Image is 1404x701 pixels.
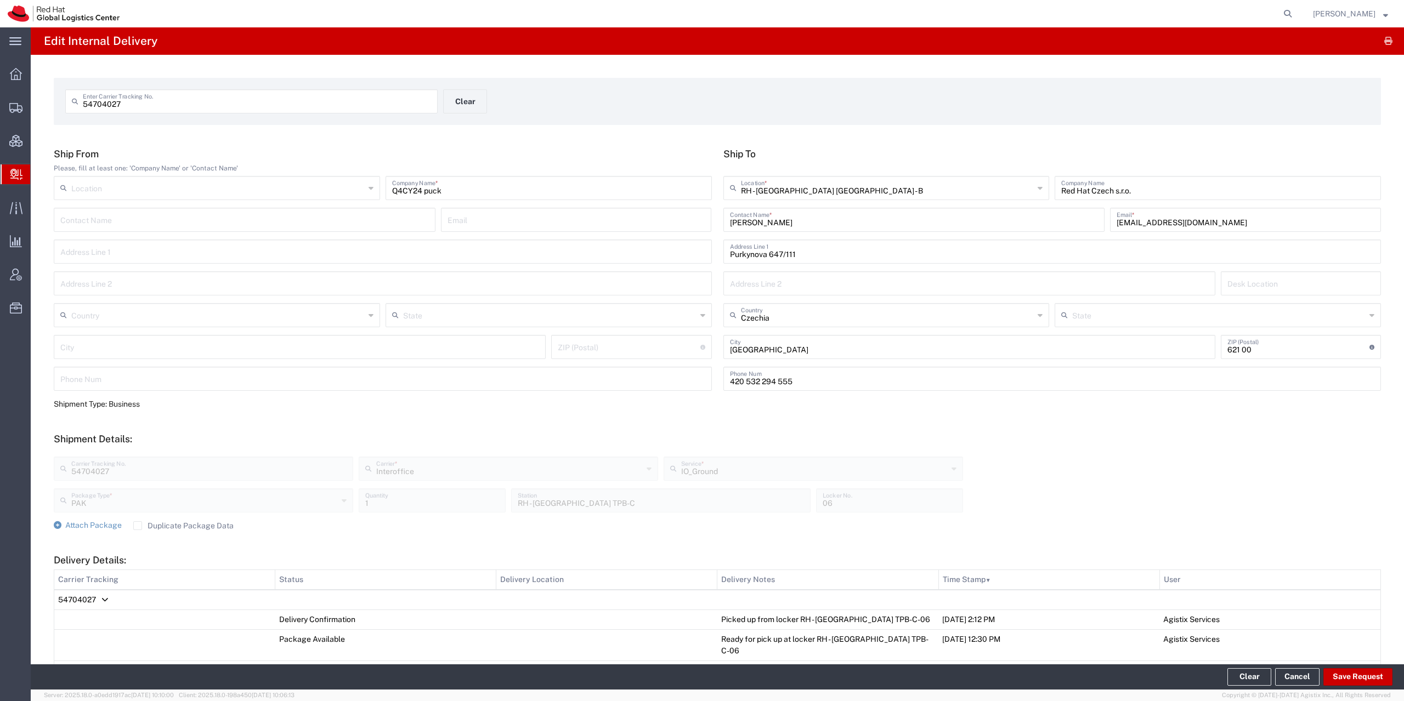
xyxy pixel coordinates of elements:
th: Time Stamp [938,569,1159,590]
a: Cancel [1275,668,1320,686]
span: Copyright © [DATE]-[DATE] Agistix Inc., All Rights Reserved [1222,691,1391,700]
td: [DATE] 11:01 AM [938,660,1159,680]
td: Picked up from locker RH - [GEOGRAPHIC_DATA] TPB-C-06 [717,609,938,629]
button: Save Request [1323,668,1392,686]
h5: Ship From [54,148,712,159]
td: Smart Locker [1159,660,1380,680]
td: Agistix Services [1159,609,1380,629]
h5: Shipment Details: [54,433,1381,444]
th: Carrier Tracking [54,569,275,590]
h5: Delivery Details: [54,554,1381,566]
button: Clear [443,89,487,113]
th: Delivery Notes [717,569,938,590]
label: Duplicate Package Data [133,521,234,530]
td: Agistix Services [1159,629,1380,660]
span: [DATE] 10:06:13 [252,692,295,698]
td: Delivery Confirmation [275,609,496,629]
span: 54704027 [58,595,96,604]
td: Ready for pick up at locker RH - [GEOGRAPHIC_DATA] TPB-C-06 [717,629,938,660]
span: Server: 2025.18.0-a0edd1917ac [44,692,174,698]
td: Shipment on hold [717,660,938,680]
td: Package Available [275,629,496,660]
td: Shipment On-Hold [275,660,496,680]
span: Client: 2025.18.0-198a450 [179,692,295,698]
span: [DATE] 10:10:00 [131,692,174,698]
button: Clear [1227,668,1271,686]
th: Status [275,569,496,590]
button: [PERSON_NAME] [1312,7,1389,20]
div: Please, fill at least one: 'Company Name' or 'Contact Name' [54,163,712,173]
h4: Edit Internal Delivery [44,27,157,55]
td: [DATE] 12:30 PM [938,629,1159,660]
img: logo [8,5,120,22]
th: Delivery Location [496,569,717,590]
div: Shipment Type: Business [54,398,712,410]
span: Eva Ruzickova [1313,8,1375,20]
td: [DATE] 2:12 PM [938,609,1159,629]
span: Attach Package [65,521,122,529]
h5: Ship To [723,148,1382,159]
th: User [1159,569,1380,590]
